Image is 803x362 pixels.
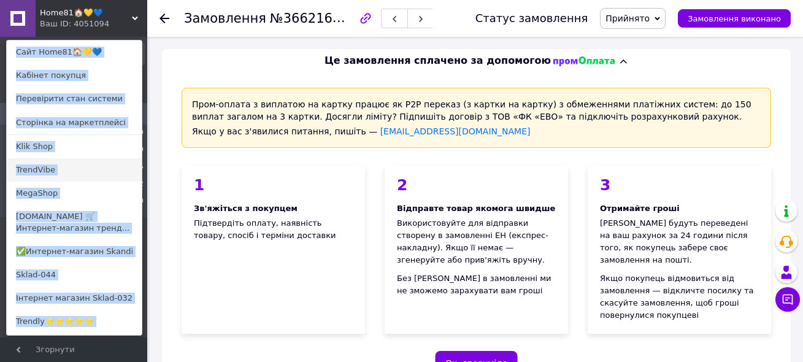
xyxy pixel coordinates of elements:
div: Статус замовлення [475,12,588,25]
div: Якщо у вас з'явилися питання, пишіть — [192,125,761,137]
div: Ваш ID: 4051094 [40,18,91,29]
a: FENIX-UA [7,333,142,356]
a: Trendly⭐⭐⭐⭐⭐ [7,310,142,333]
div: 3 [600,177,759,193]
a: ✅Интернет-магазин Skandi [7,240,142,263]
span: Home81🏠💛💙 [40,7,132,18]
div: [PERSON_NAME] будуть переведені на ваш рахунок за 24 години після того, як покупець забере своє з... [600,217,759,266]
span: Отримайте гроші [600,204,680,213]
span: Замовлення виконано [688,14,781,23]
a: TrendVibe [7,158,142,182]
a: [DOMAIN_NAME] 🛒 Интернет-магазин тренд... [7,205,142,239]
span: Відправте товар якомога швидше [397,204,555,213]
div: 2 [397,177,556,193]
div: 1 [194,177,353,193]
div: Використовуйте для відправки створену в замовленні ЕН (експрес-накладну). Якщо її немає — згенеру... [397,217,556,266]
a: Перевірити стан системи [7,87,142,110]
a: Klik Shop [7,135,142,158]
div: Підтвердіть оплату, наявність товару, спосіб і терміни доставки [182,165,365,334]
a: Сайт Home81🏠💛💙 [7,40,142,64]
a: Кабінет покупця [7,64,142,87]
a: Sklad-044 [7,263,142,287]
span: Це замовлення сплачено за допомогою [325,54,551,68]
a: Інтернет магазин Sklad-032 [7,287,142,310]
button: Замовлення виконано [678,9,791,28]
a: Сторінка на маркетплейсі [7,111,142,134]
a: [EMAIL_ADDRESS][DOMAIN_NAME] [380,126,531,136]
div: Без [PERSON_NAME] в замовленні ми не зможемо зарахувати вам гроші [397,272,556,297]
div: Якщо покупець відмовиться від замовлення — відкличте посилку та скасуйте замовлення, щоб гроші по... [600,272,759,322]
a: MegaShop [7,182,142,205]
span: Зв'яжіться з покупцем [194,204,298,213]
span: №366216781 [270,10,357,26]
button: Чат з покупцем [775,287,800,312]
span: Прийнято [605,13,650,23]
div: Повернутися назад [159,12,169,25]
div: Пром-оплата з виплатою на картку працює як P2P переказ (з картки на картку) з обмеженнями платіжн... [182,88,771,148]
span: Замовлення [184,11,266,26]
